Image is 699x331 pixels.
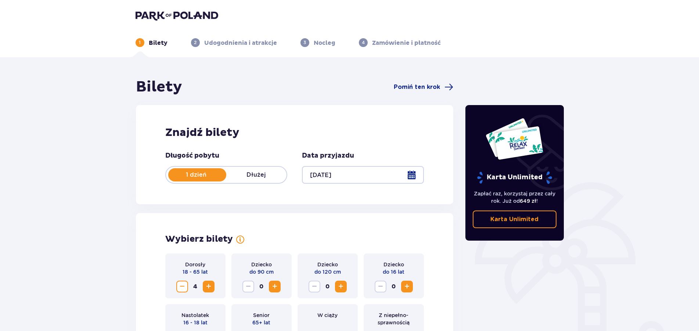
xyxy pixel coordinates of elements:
[375,281,386,292] button: Decrease
[383,261,404,268] p: Dziecko
[476,171,553,184] p: Karta Unlimited
[473,190,556,205] p: Zapłać raz, korzystaj przez cały rok. Już od !
[302,151,354,160] p: Data przyjazdu
[203,281,215,292] button: Increase
[183,268,208,276] p: 18 - 65 lat
[370,312,418,326] p: Z niepełno­sprawnością
[490,215,538,223] p: Karta Unlimited
[165,151,219,160] p: Długość pobytu
[401,281,413,292] button: Increase
[388,281,400,292] span: 0
[303,39,306,46] p: 3
[166,171,226,179] p: 1 dzień
[226,171,287,179] p: Dłużej
[317,312,338,319] p: W ciąży
[314,39,335,47] p: Nocleg
[322,281,334,292] span: 0
[183,319,208,326] p: 16 - 18 lat
[309,281,320,292] button: Decrease
[394,83,440,91] span: Pomiń ten krok
[194,39,197,46] p: 2
[165,234,233,245] p: Wybierz bilety
[242,281,254,292] button: Decrease
[269,281,281,292] button: Increase
[190,281,201,292] span: 4
[139,39,141,46] p: 1
[253,312,270,319] p: Senior
[204,39,277,47] p: Udogodnienia i atrakcje
[473,211,556,228] a: Karta Unlimited
[252,319,270,326] p: 65+ lat
[251,261,272,268] p: Dziecko
[136,78,182,96] h1: Bilety
[185,261,205,268] p: Dorosły
[335,281,347,292] button: Increase
[520,198,536,204] span: 649 zł
[383,268,404,276] p: do 16 lat
[165,126,424,140] h2: Znajdź bilety
[372,39,441,47] p: Zamówienie i płatność
[149,39,167,47] p: Bilety
[362,39,365,46] p: 4
[256,281,267,292] span: 0
[394,83,453,91] a: Pomiń ten krok
[136,10,218,21] img: Park of Poland logo
[314,268,341,276] p: do 120 cm
[176,281,188,292] button: Decrease
[181,312,209,319] p: Nastolatek
[249,268,274,276] p: do 90 cm
[317,261,338,268] p: Dziecko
